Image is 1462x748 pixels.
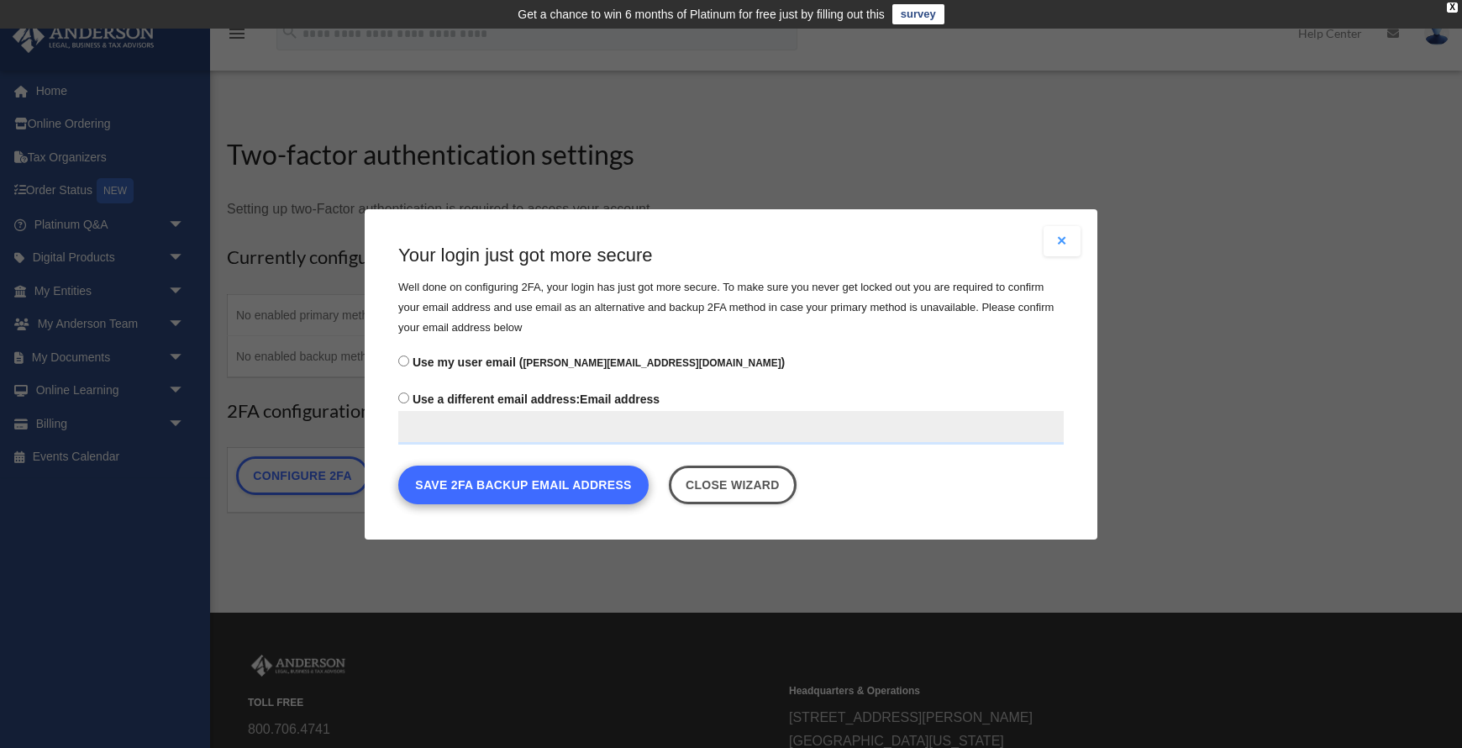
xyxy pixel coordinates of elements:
[398,387,1064,444] label: Email address
[1447,3,1458,13] div: close
[413,392,580,405] span: Use a different email address:
[1044,226,1081,256] button: Close modal
[413,355,785,368] span: Use my user email ( )
[398,465,649,503] button: Save 2FA backup email address
[669,465,797,503] a: Close wizard
[892,4,944,24] a: survey
[398,392,409,403] input: Use a different email address:Email address
[398,277,1064,337] p: Well done on configuring 2FA, your login has just got more secure. To make sure you never get loc...
[398,243,1064,269] h3: Your login just got more secure
[523,356,781,368] small: [PERSON_NAME][EMAIL_ADDRESS][DOMAIN_NAME]
[398,355,409,366] input: Use my user email ([PERSON_NAME][EMAIL_ADDRESS][DOMAIN_NAME])
[518,4,885,24] div: Get a chance to win 6 months of Platinum for free just by filling out this
[398,410,1064,444] input: Use a different email address:Email address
